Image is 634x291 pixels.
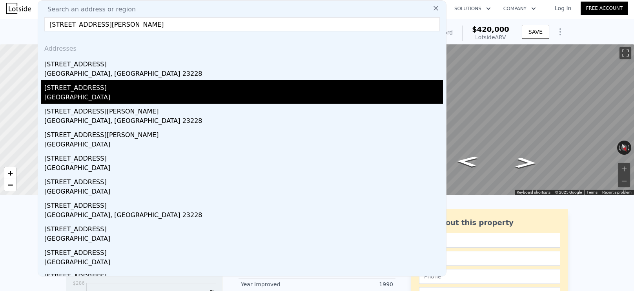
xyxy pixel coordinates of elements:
[44,163,443,174] div: [GEOGRAPHIC_DATA]
[241,280,317,288] div: Year Improved
[44,221,443,234] div: [STREET_ADDRESS]
[4,167,16,179] a: Zoom in
[44,127,443,140] div: [STREET_ADDRESS][PERSON_NAME]
[41,38,443,57] div: Addresses
[472,33,509,41] div: Lotside ARV
[359,44,634,195] div: Street View
[44,258,443,269] div: [GEOGRAPHIC_DATA]
[44,80,443,93] div: [STREET_ADDRESS]
[44,93,443,104] div: [GEOGRAPHIC_DATA]
[44,198,443,210] div: [STREET_ADDRESS]
[44,140,443,151] div: [GEOGRAPHIC_DATA]
[618,175,630,187] button: Zoom out
[44,269,443,281] div: [STREET_ADDRESS]
[419,251,560,266] input: Email
[517,190,550,195] button: Keyboard shortcuts
[448,2,497,16] button: Solutions
[4,179,16,191] a: Zoom out
[6,3,31,14] img: Lotside
[41,5,136,14] span: Search an address or region
[555,190,582,194] span: © 2025 Google
[506,155,545,171] path: Go Northwest, Oakmont Dr
[448,154,486,169] path: Go Southeast, Oakmont Dr
[552,24,568,40] button: Show Options
[472,25,509,33] span: $420,000
[44,151,443,163] div: [STREET_ADDRESS]
[522,25,549,39] button: SAVE
[497,2,542,16] button: Company
[44,69,443,80] div: [GEOGRAPHIC_DATA], [GEOGRAPHIC_DATA] 23228
[619,47,631,59] button: Toggle fullscreen view
[44,210,443,221] div: [GEOGRAPHIC_DATA], [GEOGRAPHIC_DATA] 23228
[8,168,13,178] span: +
[618,140,630,155] button: Reset the view
[44,245,443,258] div: [STREET_ADDRESS]
[44,104,443,116] div: [STREET_ADDRESS][PERSON_NAME]
[8,180,13,190] span: −
[618,163,630,175] button: Zoom in
[44,234,443,245] div: [GEOGRAPHIC_DATA]
[587,190,598,194] a: Terms (opens in new tab)
[44,174,443,187] div: [STREET_ADDRESS]
[44,17,440,31] input: Enter an address, city, region, neighborhood or zip code
[44,116,443,127] div: [GEOGRAPHIC_DATA], [GEOGRAPHIC_DATA] 23228
[44,57,443,69] div: [STREET_ADDRESS]
[419,233,560,248] input: Name
[617,141,621,155] button: Rotate counterclockwise
[419,269,560,284] input: Phone
[317,280,393,288] div: 1990
[44,187,443,198] div: [GEOGRAPHIC_DATA]
[73,280,85,286] tspan: $286
[581,2,628,15] a: Free Account
[359,44,634,195] div: Map
[419,217,560,228] div: Ask about this property
[602,190,632,194] a: Report a problem
[545,4,581,12] a: Log In
[627,141,632,155] button: Rotate clockwise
